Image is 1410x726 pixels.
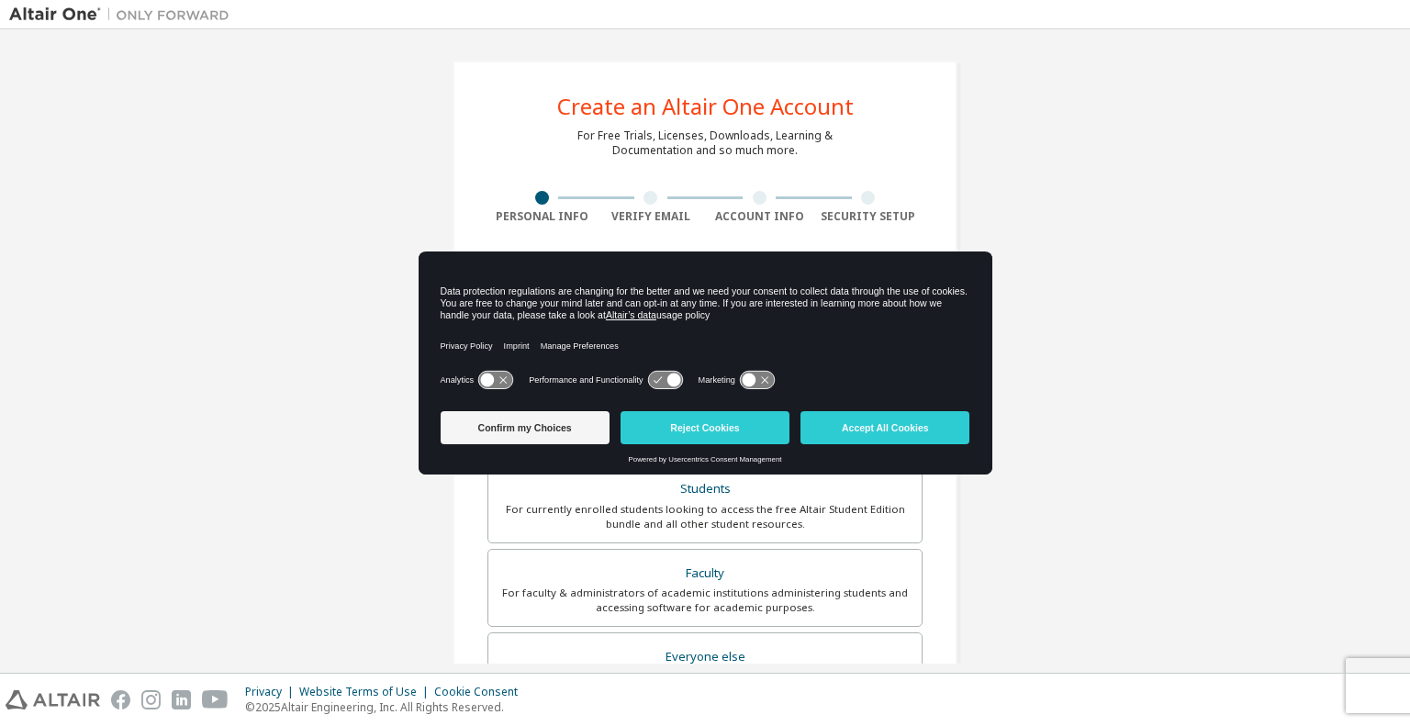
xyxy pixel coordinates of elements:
div: Everyone else [499,644,911,670]
img: facebook.svg [111,690,130,709]
p: © 2025 Altair Engineering, Inc. All Rights Reserved. [245,699,529,715]
div: Verify Email [597,209,706,224]
img: instagram.svg [141,690,161,709]
div: Account Info [705,209,814,224]
div: Personal Info [487,209,597,224]
div: Create an Altair One Account [557,95,854,117]
img: youtube.svg [202,690,229,709]
div: Students [499,476,911,502]
img: altair_logo.svg [6,690,100,709]
div: Website Terms of Use [299,685,434,699]
div: For Free Trials, Licenses, Downloads, Learning & Documentation and so much more. [577,128,833,158]
img: Altair One [9,6,239,24]
div: Faculty [499,561,911,586]
div: For faculty & administrators of academic institutions administering students and accessing softwa... [499,586,911,615]
div: Cookie Consent [434,685,529,699]
img: linkedin.svg [172,690,191,709]
div: Privacy [245,685,299,699]
div: For currently enrolled students looking to access the free Altair Student Edition bundle and all ... [499,502,911,531]
div: Security Setup [814,209,923,224]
